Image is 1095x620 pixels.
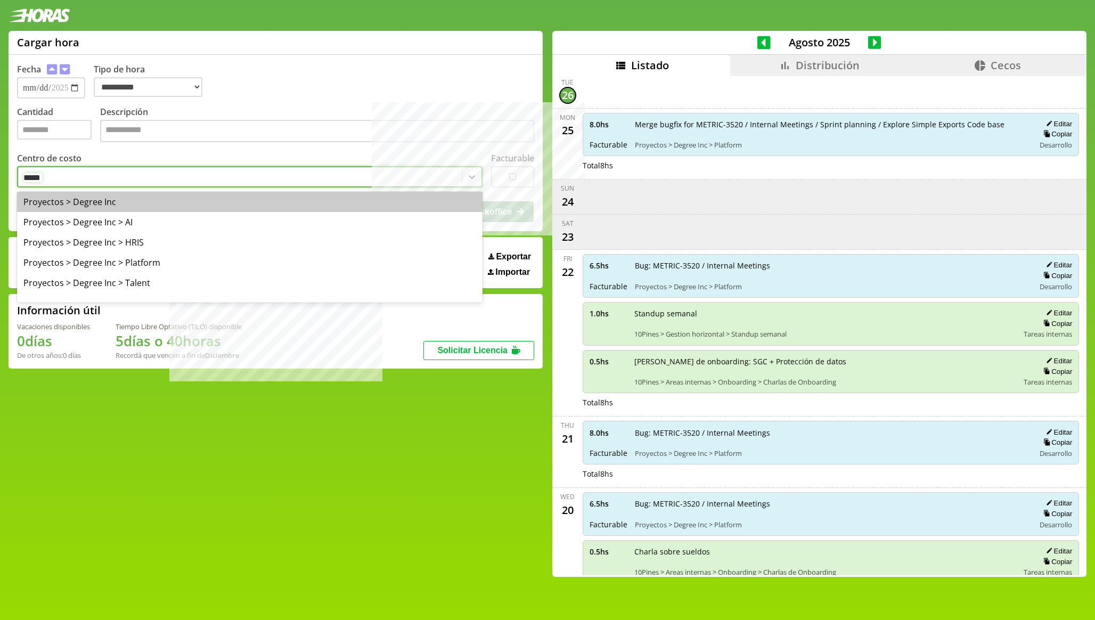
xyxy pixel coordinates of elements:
[590,281,627,291] span: Facturable
[634,567,1017,577] span: 10Pines > Areas internas > Onboarding > Charlas de Onboarding
[583,397,1080,407] div: Total 8 hs
[635,282,1028,291] span: Proyectos > Degree Inc > Platform
[635,260,1028,271] span: Bug: METRIC-3520 / Internal Meetings
[9,9,70,22] img: logotipo
[583,160,1080,170] div: Total 8 hs
[590,448,627,458] span: Facturable
[991,58,1021,72] span: Cecos
[1040,271,1072,280] button: Copiar
[590,499,627,509] span: 6.5 hs
[491,152,534,164] label: Facturable
[17,322,90,331] div: Vacaciones disponibles
[1040,367,1072,376] button: Copiar
[496,252,531,262] span: Exportar
[590,428,627,438] span: 8.0 hs
[634,308,1017,319] span: Standup semanal
[561,184,574,193] div: Sun
[552,76,1086,576] div: scrollable content
[1043,260,1072,270] button: Editar
[94,63,211,99] label: Tipo de hora
[635,119,1028,129] span: Merge bugfix for METRIC-3520 / Internal Meetings / Sprint planning / Explore Simple Exports Code ...
[100,106,534,145] label: Descripción
[17,303,101,317] h2: Información útil
[1043,308,1072,317] button: Editar
[631,58,669,72] span: Listado
[590,356,627,366] span: 0.5 hs
[1040,319,1072,328] button: Copiar
[635,428,1028,438] span: Bug: METRIC-3520 / Internal Meetings
[1040,129,1072,138] button: Copiar
[17,152,81,164] label: Centro de costo
[559,263,576,280] div: 22
[116,331,242,350] h1: 5 días o 40 horas
[590,308,627,319] span: 1.0 hs
[100,120,534,142] textarea: Descripción
[560,492,575,501] div: Wed
[559,430,576,447] div: 21
[634,377,1017,387] span: 10Pines > Areas internas > Onboarding > Charlas de Onboarding
[771,35,868,50] span: Agosto 2025
[1024,567,1072,577] span: Tareas internas
[635,499,1028,509] span: Bug: METRIC-3520 / Internal Meetings
[1043,499,1072,508] button: Editar
[17,232,483,252] div: Proyectos > Degree Inc > HRIS
[590,519,627,529] span: Facturable
[495,267,530,277] span: Importar
[634,329,1017,339] span: 10Pines > Gestion horizontal > Standup semanal
[1043,119,1072,128] button: Editar
[1040,520,1072,529] span: Desarrollo
[1040,557,1072,566] button: Copiar
[17,212,483,232] div: Proyectos > Degree Inc > AI
[590,260,627,271] span: 6.5 hs
[1040,448,1072,458] span: Desarrollo
[1040,438,1072,447] button: Copiar
[796,58,860,72] span: Distribución
[563,254,572,263] div: Fri
[17,120,92,140] input: Cantidad
[634,546,1017,557] span: Charla sobre sueldos
[423,341,534,360] button: Solicitar Licencia
[559,193,576,210] div: 24
[1043,356,1072,365] button: Editar
[116,322,242,331] div: Tiempo Libre Optativo (TiLO) disponible
[635,520,1028,529] span: Proyectos > Degree Inc > Platform
[17,106,100,145] label: Cantidad
[559,501,576,518] div: 20
[561,78,574,87] div: Tue
[1024,377,1072,387] span: Tareas internas
[559,87,576,104] div: 26
[559,122,576,139] div: 25
[583,469,1080,479] div: Total 8 hs
[634,356,1017,366] span: [PERSON_NAME] de onboarding: SGC + Protección de datos
[17,63,41,75] label: Fecha
[1043,428,1072,437] button: Editar
[561,421,574,430] div: Thu
[562,219,574,228] div: Sat
[437,346,508,355] span: Solicitar Licencia
[590,119,627,129] span: 8.0 hs
[590,140,627,150] span: Facturable
[1040,509,1072,518] button: Copiar
[17,35,79,50] h1: Cargar hora
[1043,546,1072,556] button: Editar
[559,228,576,245] div: 23
[635,448,1028,458] span: Proyectos > Degree Inc > Platform
[116,350,242,360] div: Recordá que vencen a fin de
[1040,140,1072,150] span: Desarrollo
[17,350,90,360] div: De otros años: 0 días
[17,192,483,212] div: Proyectos > Degree Inc
[635,140,1028,150] span: Proyectos > Degree Inc > Platform
[560,113,575,122] div: Mon
[485,251,534,262] button: Exportar
[17,331,90,350] h1: 0 días
[17,252,483,273] div: Proyectos > Degree Inc > Platform
[590,546,627,557] span: 0.5 hs
[94,77,202,97] select: Tipo de hora
[205,350,239,360] b: Diciembre
[1024,329,1072,339] span: Tareas internas
[1040,282,1072,291] span: Desarrollo
[17,273,483,293] div: Proyectos > Degree Inc > Talent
